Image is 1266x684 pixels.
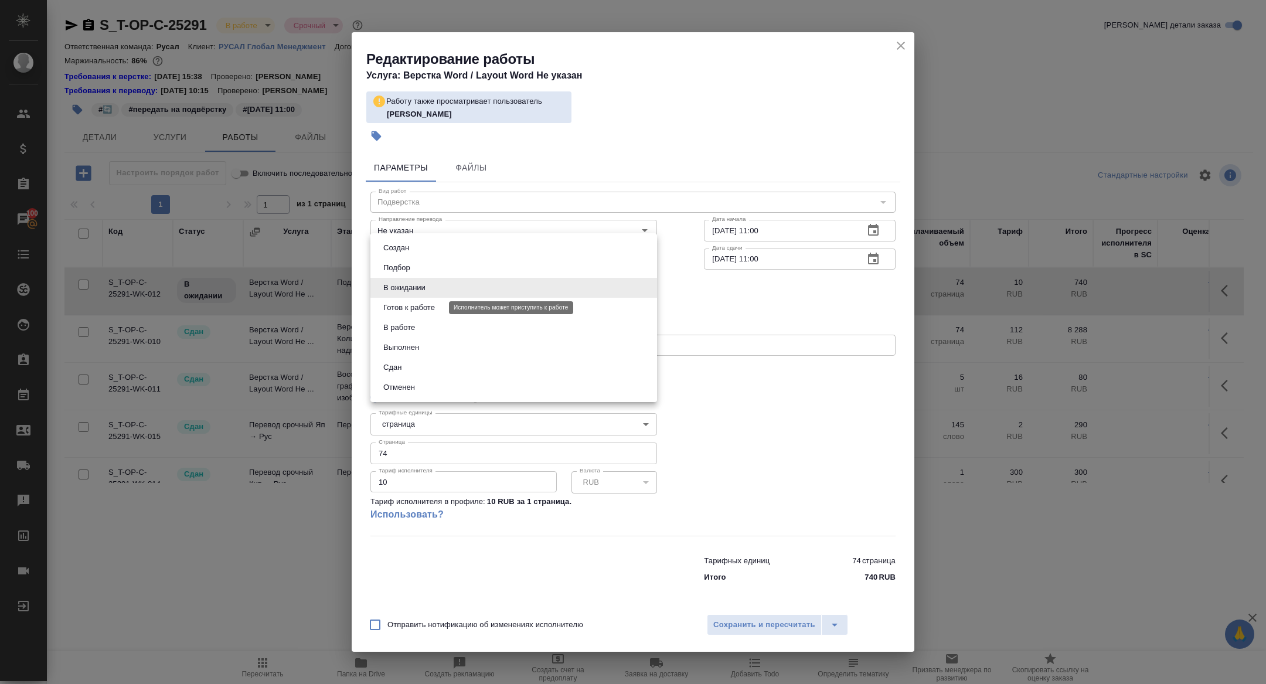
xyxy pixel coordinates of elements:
[380,301,438,314] button: Готов к работе
[380,361,405,374] button: Сдан
[380,261,414,274] button: Подбор
[380,281,429,294] button: В ожидании
[380,341,423,354] button: Выполнен
[380,381,418,394] button: Отменен
[380,321,418,334] button: В работе
[380,241,413,254] button: Создан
